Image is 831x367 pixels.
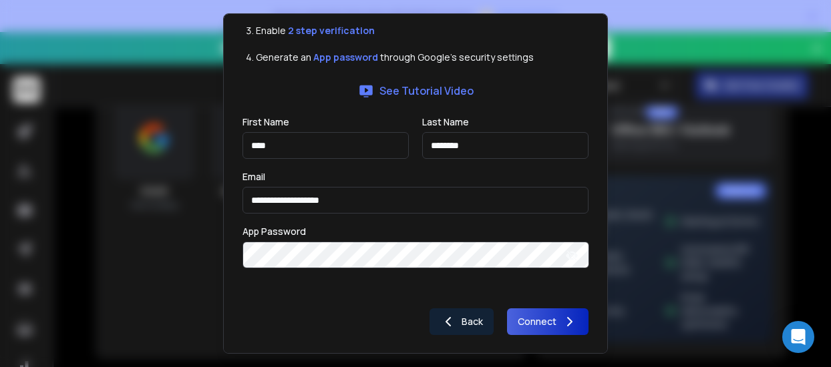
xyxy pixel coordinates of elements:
button: Back [430,308,494,335]
a: See Tutorial Video [358,83,474,99]
label: App Password [242,227,306,236]
li: Generate an through Google's security settings [256,51,589,64]
div: Open Intercom Messenger [782,321,814,353]
a: App password [313,51,378,63]
button: Connect [507,308,589,335]
label: Email [242,172,265,181]
label: First Name [242,117,289,127]
label: Last Name [422,117,469,127]
li: Enable [256,24,589,37]
a: 2 step verification [288,24,375,37]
